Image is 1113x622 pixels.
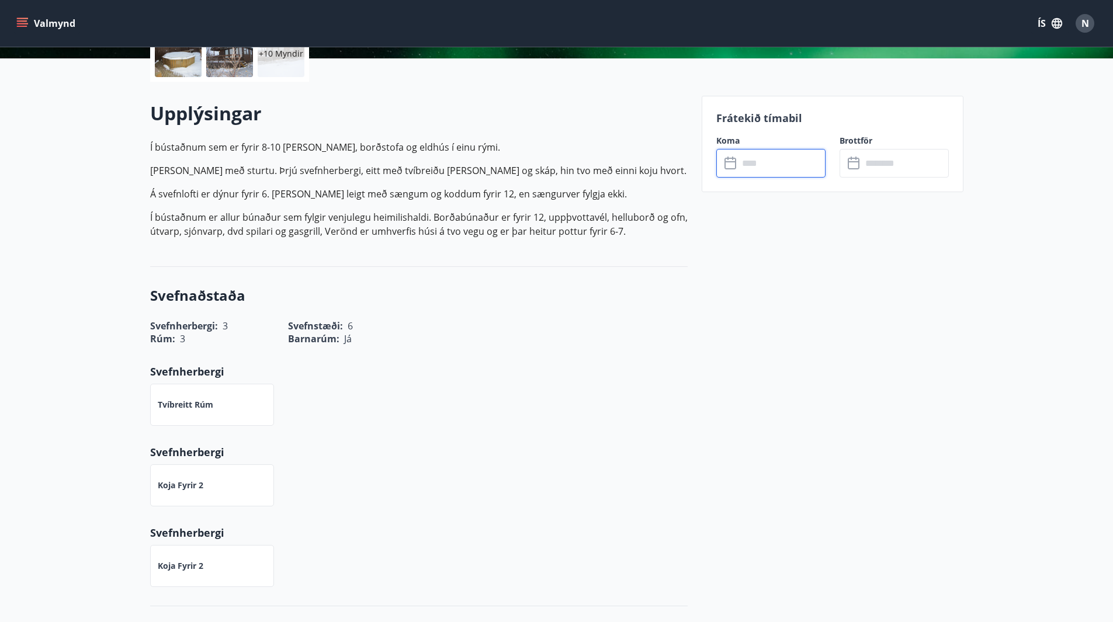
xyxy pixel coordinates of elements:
[150,140,688,154] p: Í bústaðnum sem er fyrir 8-10 [PERSON_NAME], borðstofa og eldhús í einu rými.
[150,187,688,201] p: Á svefnlofti er dýnur fyrir 6. [PERSON_NAME] leigt með sængum og koddum fyrir 12, en sængurver fy...
[150,100,688,126] h2: Upplýsingar
[1071,9,1099,37] button: N
[840,135,949,147] label: Brottför
[150,164,688,178] p: [PERSON_NAME] með sturtu. Þrjú svefnherbergi, eitt með tvíbreiðu [PERSON_NAME] og skáp, hin tvo m...
[344,332,352,345] span: Já
[150,332,175,345] span: Rúm :
[158,479,203,491] p: Koja fyrir 2
[1081,17,1089,30] span: N
[716,110,949,126] p: Frátekið tímabil
[150,286,688,305] h3: Svefnaðstaða
[14,13,80,34] button: menu
[1031,13,1069,34] button: ÍS
[288,332,339,345] span: Barnarúm :
[158,399,213,411] p: Tvíbreitt rúm
[150,210,688,238] p: Í bústaðnum er allur búnaður sem fylgir venjulegu heimilishaldi. Borðabúnaður er fyrir 12, uppþvo...
[180,332,185,345] span: 3
[150,364,688,379] p: Svefnherbergi
[150,444,688,460] p: Svefnherbergi
[716,135,826,147] label: Koma
[150,525,688,540] p: Svefnherbergi
[259,48,303,60] p: +10 Myndir
[158,560,203,572] p: Koja fyrir 2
